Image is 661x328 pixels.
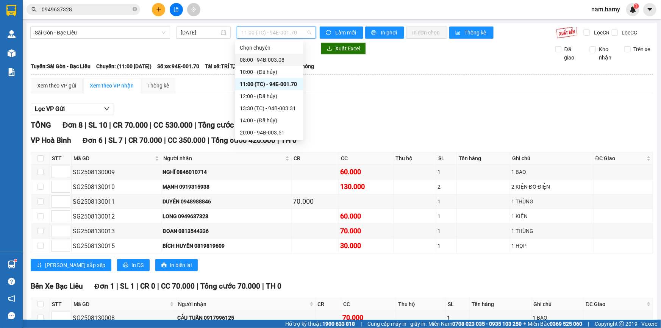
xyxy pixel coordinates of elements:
span: printer [161,262,167,269]
button: syncLàm mới [320,27,363,39]
div: CẬU TUẤN 0917996125 [177,314,314,322]
div: 1 BAO [511,168,592,176]
span: TH 0 [281,136,297,145]
span: Tổng cước 600.000 [198,120,263,130]
div: 1 [438,197,455,206]
button: sort-ascending[PERSON_NAME] sắp xếp [31,259,111,271]
span: copyright [619,321,624,326]
span: In biên lai [170,261,192,269]
span: | [197,282,198,291]
span: CC 530.000 [153,120,192,130]
span: SL 1 [120,282,134,291]
button: caret-down [643,3,656,16]
td: SG2508130008 [72,311,176,325]
button: printerIn DS [117,259,150,271]
button: downloadXuất Excel [321,42,366,55]
div: SG2508130010 [73,182,160,192]
span: Bến Xe Bạc Liêu [31,282,83,291]
span: | [208,136,209,145]
span: Lọc CC [619,28,639,37]
li: 0946 508 595 [3,26,144,36]
th: STT [50,298,72,311]
th: Thu hộ [396,298,446,311]
span: Trên xe [631,45,653,53]
div: 1 BAO [533,314,583,322]
b: GỬI : Bến Xe Bạc Liêu [3,47,105,60]
span: search [31,7,37,12]
strong: 1900 633 818 [322,321,355,327]
span: | [588,320,589,328]
span: | [150,120,152,130]
span: close-circle [133,7,137,11]
td: SG2508130009 [72,165,161,180]
img: icon-new-feature [630,6,636,13]
span: ⚪️ [523,322,526,325]
span: printer [371,30,378,36]
img: logo-vxr [6,5,16,16]
div: ĐOAN 0813544336 [163,227,290,235]
span: In DS [131,261,144,269]
img: 9k= [556,27,578,39]
li: 995 [PERSON_NAME] [3,17,144,26]
span: Đơn 8 [63,120,83,130]
span: | [116,282,118,291]
span: nam.hamy [585,5,626,14]
th: SL [436,152,457,165]
span: | [164,136,166,145]
button: aim [187,3,200,16]
span: aim [191,7,196,12]
span: down [104,106,110,112]
span: Lọc VP Gửi [35,104,65,114]
span: notification [8,295,15,302]
div: 2 [438,183,455,191]
td: SG2508130011 [72,194,161,209]
span: ĐC Giao [586,300,645,308]
b: Tuyến: Sài Gòn - Bạc Liêu [31,63,91,69]
span: | [361,320,362,328]
span: Mã GD [73,154,153,162]
div: LONG 0949637328 [163,212,290,220]
div: 30.000 [340,241,392,251]
span: In phơi [381,28,398,37]
span: SL 7 [108,136,123,145]
span: Người nhận [178,300,308,308]
span: Cung cấp máy in - giấy in: [367,320,427,328]
span: [PERSON_NAME] sắp xếp [45,261,105,269]
div: SG2508130015 [73,241,160,251]
div: Chọn chuyến [235,42,303,54]
strong: 0369 525 060 [550,321,582,327]
button: printerIn biên lai [155,259,198,271]
div: 1 [438,212,455,220]
div: 10:00 - (Đã hủy) [240,68,299,76]
div: 20:00 - 94B-003.51 [240,128,299,137]
div: 70.000 [342,312,395,323]
div: NGHĨ 0846010714 [163,168,290,176]
span: CR 70.000 [128,136,162,145]
span: environment [44,18,50,24]
div: 1 HỌP [511,242,592,250]
div: Xem theo VP gửi [37,81,76,90]
span: download [327,46,332,52]
span: Đơn 1 [94,282,114,291]
button: Lọc VP Gửi [31,103,114,115]
img: warehouse-icon [8,30,16,38]
div: 70.000 [293,196,338,207]
span: CC 70.000 [161,282,195,291]
b: Nhà Xe Hà My [44,5,101,14]
div: 1 THÙNG [511,227,592,235]
span: Tài xế: TRÍ T,XẾ [205,62,241,70]
div: SG2508130011 [73,197,160,206]
span: Thống kê [465,28,488,37]
span: Làm mới [335,28,357,37]
sup: 1 [634,3,639,9]
sup: 1 [14,259,17,262]
span: Đơn 6 [83,136,103,145]
span: 1 [635,3,638,9]
span: sort-ascending [37,262,42,269]
div: Thống kê [147,81,169,90]
th: CC [339,152,394,165]
span: | [262,282,264,291]
div: 1 THÙNG [511,197,592,206]
th: Tên hàng [457,152,510,165]
span: message [8,312,15,319]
